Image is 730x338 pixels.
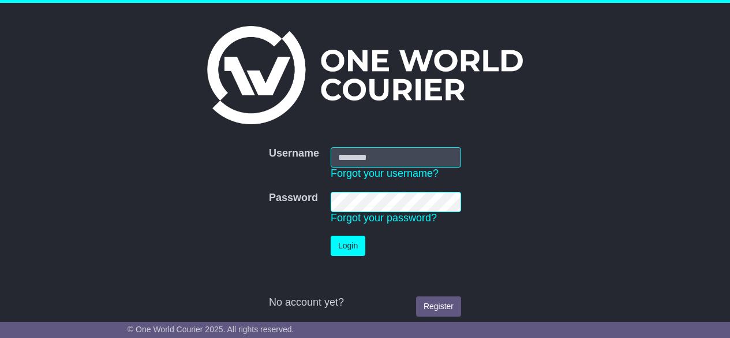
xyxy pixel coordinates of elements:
a: Forgot your username? [331,168,439,179]
span: © One World Courier 2025. All rights reserved. [128,325,294,334]
div: No account yet? [269,296,461,309]
img: One World [207,26,522,124]
button: Login [331,236,365,256]
a: Forgot your password? [331,212,437,224]
a: Register [416,296,461,317]
label: Password [269,192,318,205]
label: Username [269,147,319,160]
